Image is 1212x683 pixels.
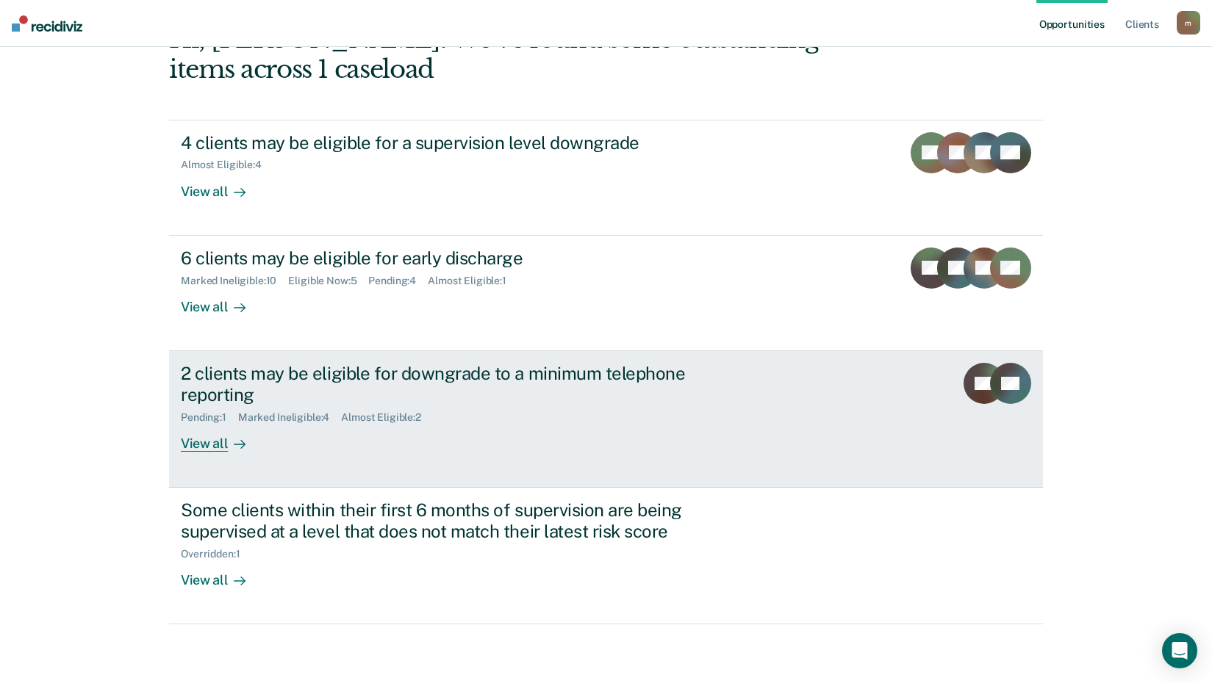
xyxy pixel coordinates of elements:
div: Pending : 1 [181,411,238,424]
div: View all [181,560,263,588]
div: Open Intercom Messenger [1162,633,1197,668]
div: Almost Eligible : 4 [181,159,273,171]
div: Hi, [PERSON_NAME]. We’ve found some outstanding items across 1 caseload [169,24,868,84]
div: Almost Eligible : 1 [428,275,518,287]
a: 4 clients may be eligible for a supervision level downgradeAlmost Eligible:4View all [169,120,1043,236]
a: 2 clients may be eligible for downgrade to a minimum telephone reportingPending:1Marked Ineligibl... [169,351,1043,488]
div: View all [181,423,263,452]
img: Recidiviz [12,15,82,32]
div: Overridden : 1 [181,548,251,560]
a: Some clients within their first 6 months of supervision are being supervised at a level that does... [169,488,1043,624]
div: Pending : 4 [368,275,428,287]
div: 6 clients may be eligible for early discharge [181,247,697,269]
button: m [1177,11,1200,35]
div: 2 clients may be eligible for downgrade to a minimum telephone reporting [181,363,697,405]
div: Eligible Now : 5 [288,275,368,287]
div: View all [181,286,263,315]
a: 6 clients may be eligible for early dischargeMarked Ineligible:10Eligible Now:5Pending:4Almost El... [169,236,1043,351]
div: Some clients within their first 6 months of supervision are being supervised at a level that does... [181,499,697,542]
div: View all [181,171,263,200]
div: Marked Ineligible : 10 [181,275,288,287]
div: Almost Eligible : 2 [341,411,433,424]
div: Marked Ineligible : 4 [238,411,341,424]
div: 4 clients may be eligible for a supervision level downgrade [181,132,697,153]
